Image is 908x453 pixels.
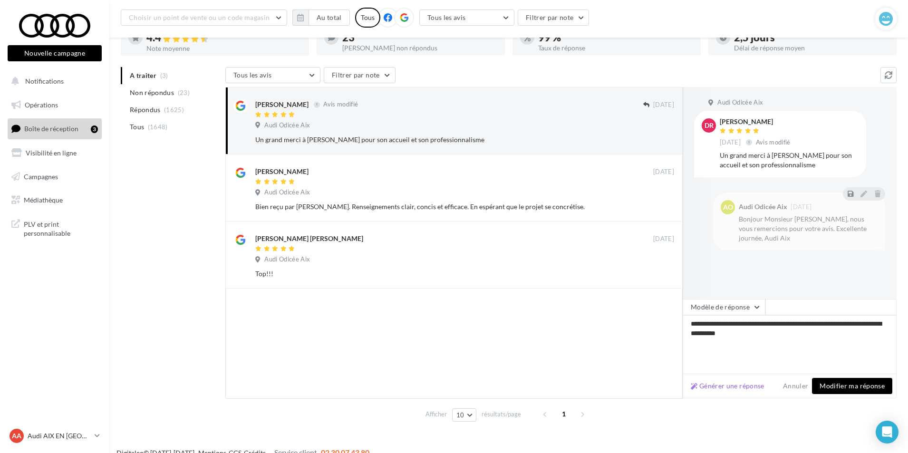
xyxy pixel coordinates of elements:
[876,421,898,443] div: Open Intercom Messenger
[720,138,741,147] span: [DATE]
[146,32,301,43] div: 4.4
[129,13,270,21] span: Choisir un point de vente ou un code magasin
[717,98,763,107] span: Audi Odicée Aix
[6,214,104,242] a: PLV et print personnalisable
[456,411,464,419] span: 10
[482,410,521,419] span: résultats/page
[12,431,21,441] span: AA
[720,151,859,170] div: Un grand merci à [PERSON_NAME] pour son accueil et son professionnalisme
[292,10,350,26] button: Au total
[419,10,514,26] button: Tous les avis
[130,122,144,132] span: Tous
[425,410,447,419] span: Afficher
[255,100,309,109] div: [PERSON_NAME]
[756,138,791,146] span: Avis modifié
[225,67,320,83] button: Tous les avis
[6,143,104,163] a: Visibilité en ligne
[720,118,792,125] div: [PERSON_NAME]
[264,121,310,130] span: Audi Odicée Aix
[518,10,589,26] button: Filtrer par note
[6,95,104,115] a: Opérations
[538,32,693,43] div: 99 %
[734,45,889,51] div: Délai de réponse moyen
[8,45,102,61] button: Nouvelle campagne
[164,106,184,114] span: (1625)
[6,190,104,210] a: Médiathèque
[779,380,812,392] button: Annuler
[309,10,350,26] button: Au total
[24,218,98,238] span: PLV et print personnalisable
[812,378,892,394] button: Modifier ma réponse
[255,167,309,176] div: [PERSON_NAME]
[233,71,272,79] span: Tous les avis
[264,188,310,197] span: Audi Odicée Aix
[6,118,104,139] a: Boîte de réception3
[25,77,64,85] span: Notifications
[6,167,104,187] a: Campagnes
[705,121,714,130] span: DR
[739,203,787,210] div: Audi Odicée Aix
[28,431,91,441] p: Audi AIX EN [GEOGRAPHIC_DATA]
[653,235,674,243] span: [DATE]
[25,101,58,109] span: Opérations
[342,32,497,43] div: 23
[24,172,58,180] span: Campagnes
[323,101,358,108] span: Avis modifié
[130,105,161,115] span: Répondus
[255,135,612,145] div: Un grand merci à [PERSON_NAME] pour son accueil et son professionnalisme
[91,125,98,133] div: 3
[687,380,768,392] button: Générer une réponse
[791,204,811,210] span: [DATE]
[121,10,287,26] button: Choisir un point de vente ou un code magasin
[178,89,190,96] span: (23)
[538,45,693,51] div: Taux de réponse
[355,8,380,28] div: Tous
[723,202,733,212] span: AO
[427,13,466,21] span: Tous les avis
[255,234,363,243] div: [PERSON_NAME] [PERSON_NAME]
[26,149,77,157] span: Visibilité en ligne
[324,67,396,83] button: Filtrer par note
[8,427,102,445] a: AA Audi AIX EN [GEOGRAPHIC_DATA]
[342,45,497,51] div: [PERSON_NAME] non répondus
[146,45,301,52] div: Note moyenne
[264,255,310,264] span: Audi Odicée Aix
[255,269,612,279] div: Top!!!
[24,196,63,204] span: Médiathèque
[653,101,674,109] span: [DATE]
[452,408,476,422] button: 10
[556,406,571,422] span: 1
[653,168,674,176] span: [DATE]
[683,299,765,315] button: Modèle de réponse
[739,214,878,243] div: Bonjour Monsieur [PERSON_NAME], nous vous remercions pour votre avis. Excellente journée, Audi Aix
[148,123,168,131] span: (1648)
[255,202,612,212] div: Bien reçu par [PERSON_NAME]. Renseignements clair, concis et efficace. En espérant que le projet ...
[130,88,174,97] span: Non répondus
[6,71,100,91] button: Notifications
[24,125,78,133] span: Boîte de réception
[734,32,889,43] div: 2,5 jours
